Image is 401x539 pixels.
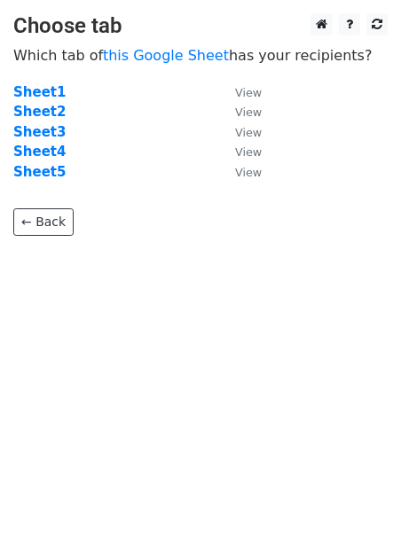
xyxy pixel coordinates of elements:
a: Sheet1 [13,84,66,100]
a: Sheet3 [13,124,66,140]
a: View [217,124,262,140]
a: this Google Sheet [103,47,229,64]
a: ← Back [13,208,74,236]
small: View [235,145,262,159]
a: View [217,84,262,100]
a: View [217,164,262,180]
a: Sheet5 [13,164,66,180]
a: View [217,104,262,120]
p: Which tab of has your recipients? [13,46,388,65]
a: View [217,144,262,160]
a: Sheet4 [13,144,66,160]
small: View [235,86,262,99]
h3: Choose tab [13,13,388,39]
small: View [235,166,262,179]
a: Sheet2 [13,104,66,120]
small: View [235,105,262,119]
small: View [235,126,262,139]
